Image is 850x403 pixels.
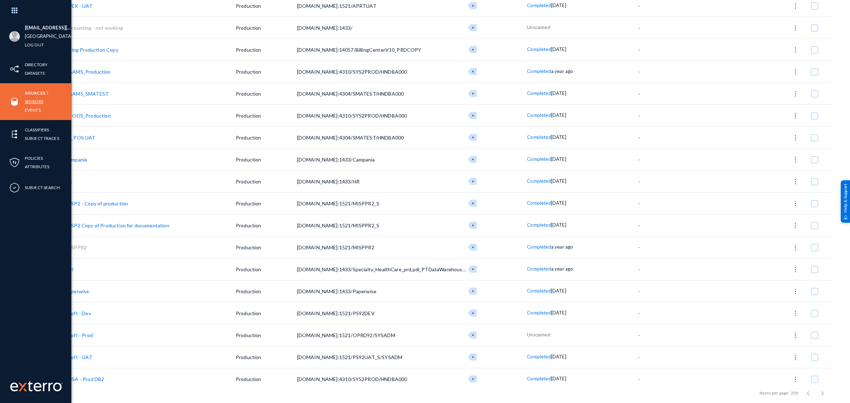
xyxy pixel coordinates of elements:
[638,148,687,170] td: -
[843,215,848,219] img: help_support.svg
[792,134,799,141] img: icon-more.svg
[65,354,92,360] a: Psoft - UAT
[297,288,376,294] span: [DOMAIN_NAME]:1433/Paperwise
[551,46,566,52] span: [DATE]
[527,24,550,30] span: Unscanned
[638,302,687,324] td: -
[638,368,687,390] td: -
[236,83,297,104] td: Production
[9,96,20,107] img: icon-sources.svg
[297,69,407,75] span: [DOMAIN_NAME]:4310/SYS2PROD/HNDBA000
[638,17,687,39] td: -
[236,236,297,258] td: Production
[297,376,407,382] span: [DOMAIN_NAME]:4310/SYS2PROD/HNDBA000
[297,3,376,9] span: [DOMAIN_NAME]:1521/APRTUAT
[65,288,89,294] a: Paperwise
[791,390,798,396] div: 250
[527,178,551,184] span: Completed
[297,157,375,163] span: [DOMAIN_NAME]:1433/Campania
[551,266,573,272] span: a year ago
[18,383,27,391] img: exterro-logo.svg
[792,178,799,185] img: icon-more.svg
[65,200,128,206] a: MISP2 - Copy of production
[551,354,566,359] span: [DATE]
[65,244,87,250] a: MISPPR2
[472,113,474,118] span: +
[9,182,20,193] img: icon-compliance.svg
[527,46,551,52] span: Completed
[792,200,799,207] img: icon-more.svg
[472,3,474,8] span: +
[25,61,47,69] a: Directory
[527,244,551,250] span: Completed
[9,157,20,168] img: icon-policies.svg
[551,244,573,250] span: a year ago
[815,386,829,400] button: Next page
[527,112,551,118] span: Completed
[792,288,799,295] img: icon-more.svg
[527,90,551,96] span: Completed
[638,126,687,148] td: -
[10,381,63,391] img: exterro-work-mark.svg
[472,311,474,315] span: +
[792,222,799,229] img: icon-more.svg
[472,333,474,337] span: +
[65,135,96,141] a: CL_POS UAT
[527,288,551,294] span: Completed
[25,32,73,40] a: [GEOGRAPHIC_DATA]
[297,113,407,119] span: [DOMAIN_NAME]:4310/SYS2PROD/HNDBA000
[9,129,20,140] img: icon-elements.svg
[25,106,41,114] a: Events
[472,91,474,96] span: +
[472,201,474,205] span: +
[527,68,551,74] span: Completed
[841,180,850,223] div: Help & Support
[236,39,297,61] td: Production
[25,126,49,134] a: Classifiers
[792,46,799,53] img: icon-more.svg
[551,156,566,162] span: [DATE]
[9,64,20,74] img: icon-inventory.svg
[65,157,87,163] a: Campania
[760,390,789,396] div: Items per page:
[638,324,687,346] td: -
[527,310,551,316] span: Completed
[65,25,123,31] a: Accounting - not working
[638,214,687,236] td: -
[65,310,91,316] a: Psoft - Dev
[638,258,687,280] td: -
[472,354,474,359] span: +
[236,104,297,126] td: Production
[297,354,403,360] span: [DOMAIN_NAME]:1521/PS92UAT_S/SYSADM
[792,244,799,251] img: icon-more.svg
[551,222,566,228] span: [DATE]
[472,267,474,271] span: +
[297,47,421,53] span: [DOMAIN_NAME]:14057/BillingCenterV10_PRDCOPY
[792,112,799,119] img: icon-more.svg
[551,90,566,96] span: [DATE]
[638,61,687,83] td: -
[792,90,799,97] img: icon-more.svg
[792,24,799,32] img: icon-more.svg
[65,69,111,75] a: CAAMS_Production
[527,156,551,162] span: Completed
[527,134,551,140] span: Completed
[472,47,474,52] span: +
[472,223,474,227] span: +
[527,2,551,8] span: Completed
[792,332,799,339] img: icon-more.svg
[236,346,297,368] td: Production
[236,148,297,170] td: Production
[638,170,687,192] td: -
[472,376,474,381] span: +
[551,200,566,206] span: [DATE]
[297,332,395,338] span: [DOMAIN_NAME]:1521/OPRD92/SYSADM
[236,302,297,324] td: Production
[638,104,687,126] td: -
[9,31,20,42] img: blank-profile-picture.png
[65,113,111,119] a: CL ODS_Production
[792,266,799,273] img: icon-more.svg
[65,332,93,338] a: Psoft - Prod
[527,376,551,381] span: Completed
[792,156,799,163] img: icon-more.svg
